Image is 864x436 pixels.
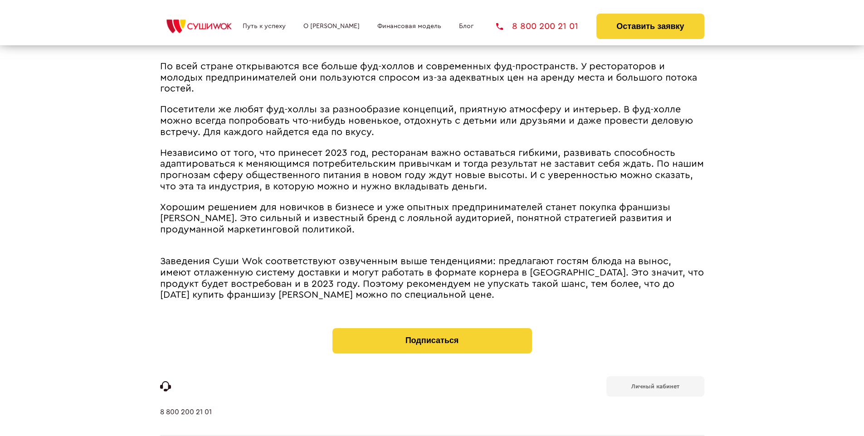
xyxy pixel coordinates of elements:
[332,328,532,354] button: Подписаться
[160,105,693,136] span: Посетители же любят фуд-холлы за разнообразие концепций, приятную атмосферу и интерьер. В фуд-хол...
[303,23,360,30] a: О [PERSON_NAME]
[243,23,286,30] a: Путь к успеху
[160,62,697,93] span: По всей стране открываются все больше фуд-холлов и современных фуд-пространств. У рестораторов и ...
[512,22,578,31] span: 8 800 200 21 01
[377,23,441,30] a: Финансовая модель
[496,22,578,31] a: 8 800 200 21 01
[631,383,679,389] b: Личный кабинет
[160,148,704,191] span: Независимо от того, что принесет 2023 год, ресторанам важно оставаться гибкими, развивать способн...
[160,257,704,300] span: Заведения Суши Wok соответствуют озвученным выше тенденциями: предлагают гостям блюда на вынос, и...
[596,14,704,39] button: Оставить заявку
[606,376,704,397] a: Личный кабинет
[160,408,212,435] a: 8 800 200 21 01
[459,23,473,30] a: Блог
[160,203,672,234] span: Хорошим решением для новичков в бизнесе и уже опытных предпринимателей станет покупка франшизы [P...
